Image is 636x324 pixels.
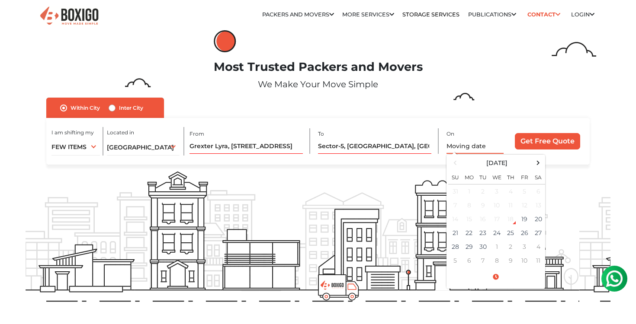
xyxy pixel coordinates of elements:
img: whatsapp-icon.svg [9,9,26,26]
th: Fr [517,169,531,184]
label: From [190,130,204,138]
label: Inter City [119,103,143,113]
h1: Most Trusted Packers and Movers [26,60,610,74]
span: Previous Month [450,157,461,168]
label: Is flexible? [457,153,484,162]
span: [GEOGRAPHIC_DATA] [107,143,174,151]
input: Select Building or Nearest Landmark [190,139,303,154]
a: Contact [524,8,563,21]
a: Login [571,11,594,18]
label: Within City [71,103,100,113]
a: Publications [468,11,516,18]
th: Mo [462,169,476,184]
label: On [446,130,454,138]
span: Next Month [533,157,544,168]
a: More services [342,11,394,18]
a: Packers and Movers [262,11,334,18]
label: Located in [107,129,134,137]
th: Th [504,169,517,184]
img: boxigo_prackers_and_movers_truck [318,274,359,301]
th: Select Month [462,156,531,169]
th: We [490,169,504,184]
div: 18 [504,213,517,226]
p: We Make Your Move Simple [26,78,610,91]
input: Select Building or Nearest Landmark [318,139,432,154]
span: FEW ITEMS [51,143,87,151]
label: I am shifting my [51,129,94,137]
label: To [318,130,324,138]
img: Boxigo [39,6,100,27]
a: Storage Services [402,11,459,18]
a: Select Time [448,273,543,281]
th: Sa [531,169,545,184]
th: Su [448,169,462,184]
input: Get Free Quote [515,133,580,149]
th: Tu [476,169,490,184]
input: Moving date [446,139,504,154]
